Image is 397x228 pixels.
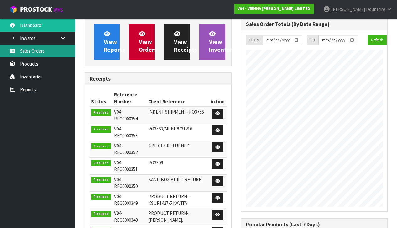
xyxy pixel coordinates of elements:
[139,30,157,54] span: View Orders
[114,109,138,121] span: V04-REC0000354
[53,7,63,13] small: WMS
[91,211,111,217] span: Finalised
[104,30,125,54] span: View Reports
[114,143,138,155] span: V04-REC0000352
[9,5,17,13] img: cube-alt.png
[148,143,190,149] span: 4 PIECES RETURNED
[94,24,120,60] a: ViewReports
[114,210,138,223] span: V04-REC0000348
[366,6,385,12] span: Doubtfire
[148,109,204,115] span: INDENT SHIPMENT- PO3756
[91,177,111,183] span: Finalised
[114,177,138,189] span: V04-REC0000350
[114,126,138,138] span: V04-REC0000353
[114,194,138,206] span: V04-REC0000349
[307,35,318,45] div: TO
[91,109,111,116] span: Finalised
[246,21,383,27] h3: Sales Order Totals (By Date Range)
[20,5,52,13] span: ProStock
[147,90,209,107] th: Client Reference
[129,24,155,60] a: ViewOrders
[91,194,111,200] span: Finalised
[90,76,227,82] h3: Receipts
[368,35,387,45] button: Refresh
[148,194,189,206] span: PRODUCT RETURN-KSUR1427-5 KAVITA
[148,177,202,183] span: KANU BOX BUILD RETURN
[246,222,383,228] h3: Popular Products (Last 7 Days)
[331,6,365,12] span: [PERSON_NAME]
[164,24,190,60] a: ViewReceipts
[91,160,111,167] span: Finalised
[148,160,163,166] span: PO3309
[148,126,192,132] span: PO3563/MRKU8731216
[209,30,235,54] span: View Inventory
[246,35,263,45] div: FROM
[90,90,112,107] th: Status
[91,126,111,133] span: Finalised
[174,30,197,54] span: View Receipts
[199,24,225,60] a: ViewInventory
[114,160,138,172] span: V04-REC0000351
[209,90,226,107] th: Action
[238,6,310,11] strong: V04 - VIENNA [PERSON_NAME] LIMITED
[91,143,111,150] span: Finalised
[112,90,147,107] th: Reference Number
[148,210,189,223] span: PRODUCT RETURN- [PERSON_NAME].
